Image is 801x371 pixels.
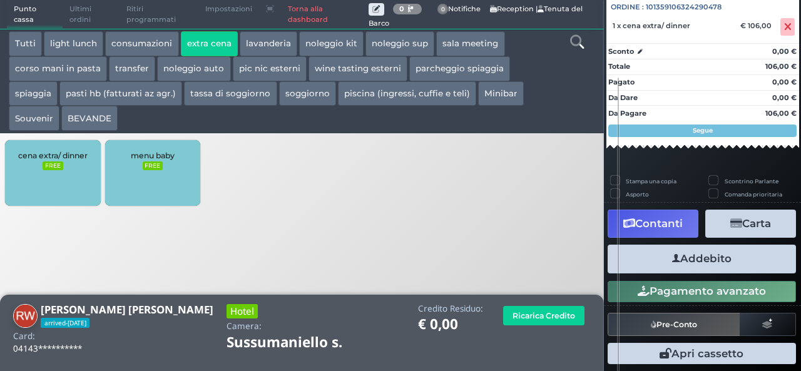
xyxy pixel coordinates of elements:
[626,177,676,185] label: Stampa una copia
[184,81,277,106] button: tassa di soggiorno
[279,81,336,106] button: soggiorno
[105,31,178,56] button: consumazioni
[131,151,175,160] span: menu baby
[608,93,638,102] strong: Da Dare
[725,177,778,185] label: Scontrino Parlante
[765,62,797,71] strong: 106,00 €
[59,81,182,106] button: pasti hb (fatturati az agr.)
[608,281,796,302] button: Pagamento avanzato
[13,304,38,328] img: RALF WILLI CLEMENS
[399,4,404,13] b: 0
[227,335,377,350] h1: Sussumaniello s.
[157,56,230,81] button: noleggio auto
[437,4,449,15] span: 0
[61,106,118,131] button: BEVANDE
[9,56,107,81] button: corso mani in pasta
[309,56,407,81] button: wine tasting esterni
[608,210,698,238] button: Contanti
[725,190,782,198] label: Comanda prioritaria
[478,81,524,106] button: Minibar
[9,81,58,106] button: spiaggia
[198,1,259,18] span: Impostazioni
[365,31,434,56] button: noleggio sup
[299,31,364,56] button: noleggio kit
[233,56,307,81] button: pic nic esterni
[120,1,198,29] span: Ritiri programmati
[13,332,35,341] h4: Card:
[693,126,713,135] strong: Segue
[765,109,797,118] strong: 106,00 €
[338,81,476,106] button: piscina (ingressi, cuffie e teli)
[608,109,646,118] strong: Da Pagare
[503,306,584,325] button: Ricarica Credito
[109,56,155,81] button: transfer
[143,161,163,170] small: FREE
[608,46,634,57] strong: Sconto
[608,313,740,335] button: Pre-Conto
[43,161,63,170] small: FREE
[41,302,213,317] b: [PERSON_NAME] [PERSON_NAME]
[705,210,796,238] button: Carta
[608,343,796,364] button: Apri cassetto
[611,2,644,13] span: Ordine :
[227,322,262,331] h4: Camera:
[63,1,120,29] span: Ultimi ordini
[608,62,630,71] strong: Totale
[9,106,59,131] button: Souvenir
[646,2,722,13] span: 101359106324290478
[418,304,483,313] h4: Credito Residuo:
[281,1,368,29] a: Torna alla dashboard
[608,78,635,86] strong: Pagato
[613,21,690,30] span: 1 x cena extra/ dinner
[41,318,89,328] span: arrived-[DATE]
[772,78,797,86] strong: 0,00 €
[626,190,649,198] label: Asporto
[772,47,797,56] strong: 0,00 €
[44,31,103,56] button: light lunch
[772,93,797,102] strong: 0,00 €
[436,31,504,56] button: sala meeting
[9,31,42,56] button: Tutti
[418,317,483,332] h1: € 0,00
[608,245,796,273] button: Addebito
[7,1,63,29] span: Punto cassa
[18,151,88,160] span: cena extra/ dinner
[409,56,510,81] button: parcheggio spiaggia
[181,31,238,56] button: extra cena
[227,304,258,318] h3: Hotel
[738,21,778,30] div: € 106,00
[240,31,297,56] button: lavanderia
